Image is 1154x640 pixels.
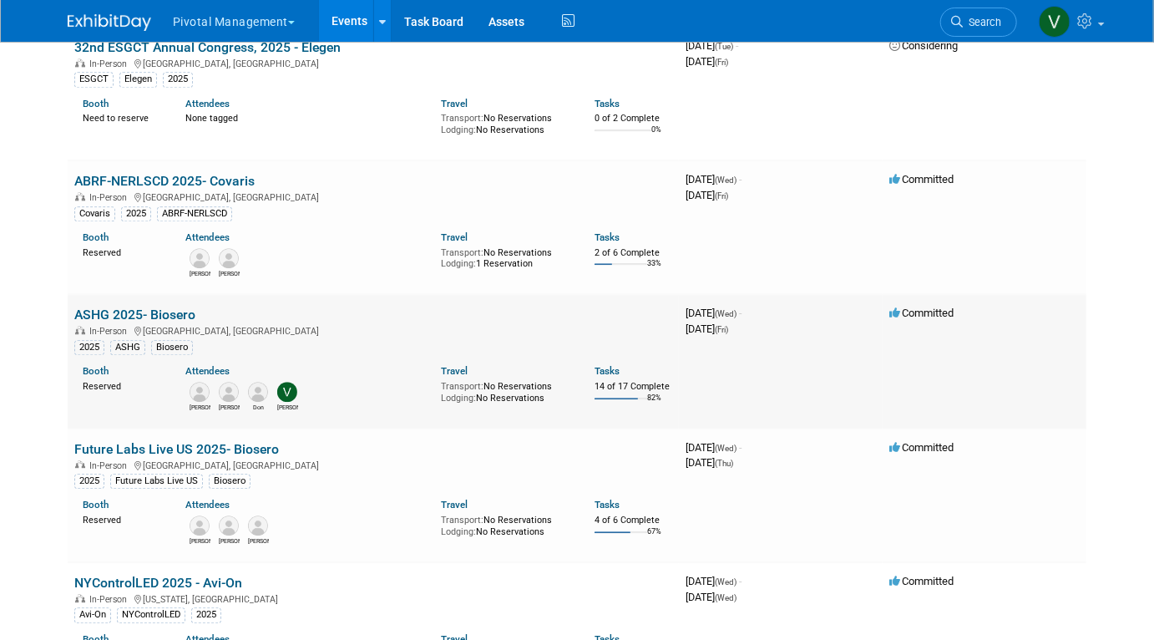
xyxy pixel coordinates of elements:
[651,125,661,148] td: 0%
[74,39,341,55] a: 32nd ESGCT Annual Congress, 2025 - Elegen
[739,173,741,185] span: -
[739,307,741,319] span: -
[686,575,741,587] span: [DATE]
[74,190,672,203] div: [GEOGRAPHIC_DATA], [GEOGRAPHIC_DATA]
[595,98,620,109] a: Tasks
[277,382,297,402] img: Valerie Weld
[190,268,210,278] div: Robert Riegelhaupt
[219,248,239,268] img: Jared Hoffman
[647,527,661,550] td: 67%
[686,55,728,68] span: [DATE]
[715,58,728,67] span: (Fri)
[219,402,240,412] div: Michael Malanga
[191,607,221,622] div: 2025
[75,192,85,201] img: In-Person Event
[119,72,157,87] div: Elegen
[74,575,242,591] a: NYControlLED 2025 - Avi-On
[441,258,476,269] span: Lodging:
[190,402,210,412] div: Michael Langan
[736,39,738,52] span: -
[74,607,111,622] div: Avi-On
[889,307,954,319] span: Committed
[190,248,210,268] img: Robert Riegelhaupt
[83,365,109,377] a: Booth
[83,499,109,510] a: Booth
[595,499,620,510] a: Tasks
[68,14,151,31] img: ExhibitDay
[739,441,741,454] span: -
[715,309,736,318] span: (Wed)
[686,307,741,319] span: [DATE]
[74,173,255,189] a: ABRF-NERLSCD 2025- Covaris
[117,607,185,622] div: NYControlLED
[715,325,728,334] span: (Fri)
[74,592,672,605] div: [US_STATE], [GEOGRAPHIC_DATA]
[277,402,298,412] div: Valerie Weld
[441,365,468,377] a: Travel
[715,191,728,201] span: (Fri)
[89,594,132,605] span: In-Person
[1039,6,1070,38] img: Valerie Weld
[715,444,736,453] span: (Wed)
[74,441,279,457] a: Future Labs Live US 2025- Biosero
[74,307,195,323] a: ASHG 2025- Biosero
[185,499,230,510] a: Attendees
[110,340,145,355] div: ASHG
[163,72,193,87] div: 2025
[248,516,268,536] img: Noah Vanderhyde
[89,460,132,471] span: In-Person
[83,98,109,109] a: Booth
[595,365,620,377] a: Tasks
[83,378,160,393] div: Reserved
[248,402,269,412] div: Don Janezic
[686,189,728,201] span: [DATE]
[686,323,728,335] span: [DATE]
[441,511,569,537] div: No Reservations No Reservations
[441,124,476,135] span: Lodging:
[75,326,85,334] img: In-Person Event
[89,58,132,69] span: In-Person
[595,231,620,243] a: Tasks
[74,323,672,337] div: [GEOGRAPHIC_DATA], [GEOGRAPHIC_DATA]
[248,382,268,402] img: Don Janezic
[190,536,210,546] div: Joseph (Joe) Rodriguez
[441,109,569,135] div: No Reservations No Reservations
[739,575,741,587] span: -
[940,8,1017,37] a: Search
[190,516,210,536] img: Joseph (Joe) Rodriguez
[889,173,954,185] span: Committed
[889,39,958,52] span: Considering
[686,173,741,185] span: [DATE]
[151,340,193,355] div: Biosero
[248,536,269,546] div: Noah Vanderhyde
[441,244,569,270] div: No Reservations 1 Reservation
[441,499,468,510] a: Travel
[441,515,483,526] span: Transport:
[595,113,672,124] div: 0 of 2 Complete
[647,394,661,416] td: 82%
[219,382,239,402] img: Michael Malanga
[441,247,483,258] span: Transport:
[83,109,160,124] div: Need to reserve
[190,382,210,402] img: Michael Langan
[219,516,239,536] img: Chirag Patel
[219,536,240,546] div: Chirag Patel
[219,268,240,278] div: Jared Hoffman
[74,458,672,471] div: [GEOGRAPHIC_DATA], [GEOGRAPHIC_DATA]
[209,474,251,489] div: Biosero
[74,474,104,489] div: 2025
[75,594,85,602] img: In-Person Event
[441,526,476,537] span: Lodging:
[686,39,738,52] span: [DATE]
[185,231,230,243] a: Attendees
[441,393,476,404] span: Lodging:
[715,577,736,587] span: (Wed)
[647,259,661,282] td: 33%
[715,459,733,468] span: (Thu)
[74,206,115,221] div: Covaris
[121,206,151,221] div: 2025
[185,365,230,377] a: Attendees
[715,42,733,51] span: (Tue)
[74,72,114,87] div: ESGCT
[89,326,132,337] span: In-Person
